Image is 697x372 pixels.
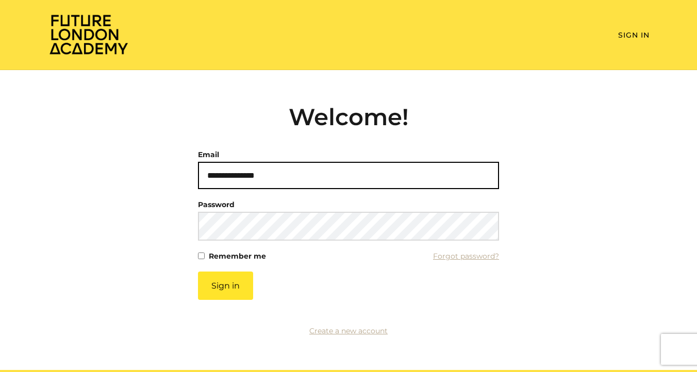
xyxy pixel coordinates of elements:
label: Remember me [209,249,266,263]
a: Sign In [618,30,650,40]
button: Sign in [198,272,253,300]
label: Password [198,197,235,212]
h2: Welcome! [198,103,499,131]
a: Forgot password? [433,249,499,263]
a: Create a new account [309,326,388,335]
img: Home Page [47,13,130,55]
label: Email [198,147,219,162]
